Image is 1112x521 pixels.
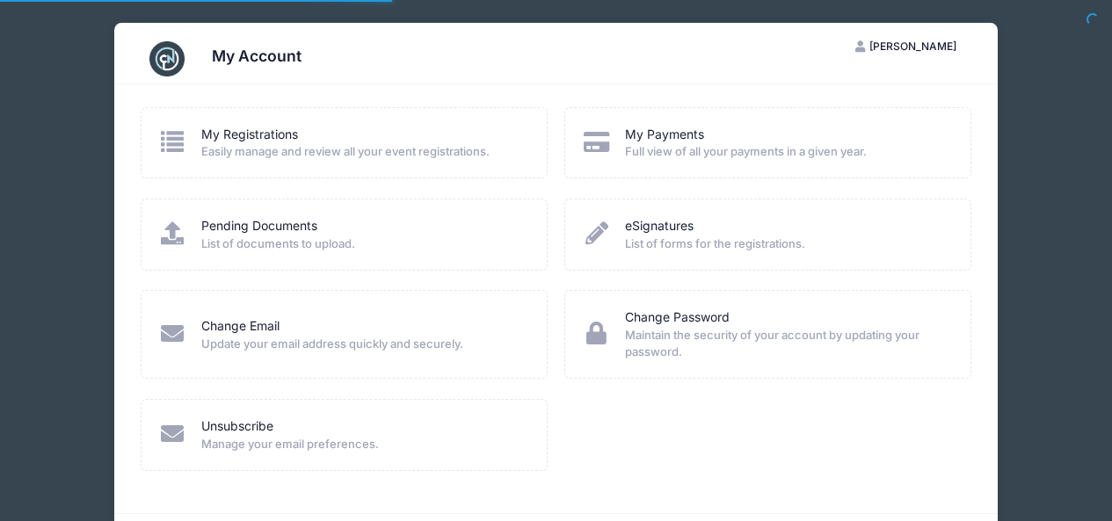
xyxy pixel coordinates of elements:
button: [PERSON_NAME] [840,32,972,62]
span: Update your email address quickly and securely. [201,336,524,353]
a: My Registrations [201,126,298,144]
span: List of forms for the registrations. [625,235,948,253]
span: Manage your email preferences. [201,436,524,453]
a: Change Email [201,317,280,336]
span: [PERSON_NAME] [869,40,956,53]
h3: My Account [212,47,302,65]
span: Easily manage and review all your event registrations. [201,143,524,161]
img: CampNetwork [149,41,185,76]
span: Full view of all your payments in a given year. [625,143,948,161]
a: eSignatures [625,217,694,235]
a: Pending Documents [201,217,317,235]
a: My Payments [625,126,704,144]
a: Unsubscribe [201,417,273,436]
span: Maintain the security of your account by updating your password. [625,327,948,361]
a: Change Password [625,308,730,327]
span: List of documents to upload. [201,235,524,253]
